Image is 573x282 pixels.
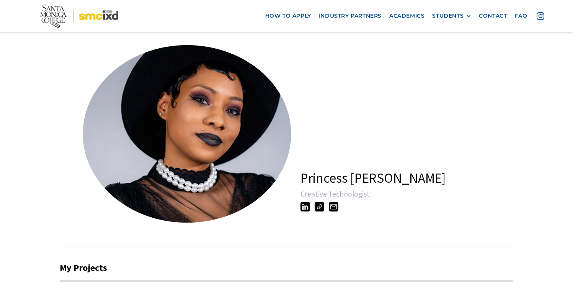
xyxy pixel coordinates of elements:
img: icon - instagram [537,12,544,20]
img: https://princessrivia.com/ [315,202,324,211]
a: contact [475,9,511,23]
a: faq [511,9,531,23]
h1: Princess [PERSON_NAME] [300,170,446,186]
a: how to apply [261,9,315,23]
a: open lightbox [73,37,265,229]
h2: My Projects [60,262,513,274]
img: https://www.linkedin.com/in/princessmarierivia/ [300,202,310,211]
div: Creative Technologist [300,190,527,198]
img: contact@princessrivia.com [329,202,338,211]
div: STUDENTS [432,13,464,19]
a: industry partners [315,9,385,23]
div: STUDENTS [432,13,471,19]
img: Santa Monica College - SMC IxD logo [40,5,118,28]
a: Academics [385,9,428,23]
